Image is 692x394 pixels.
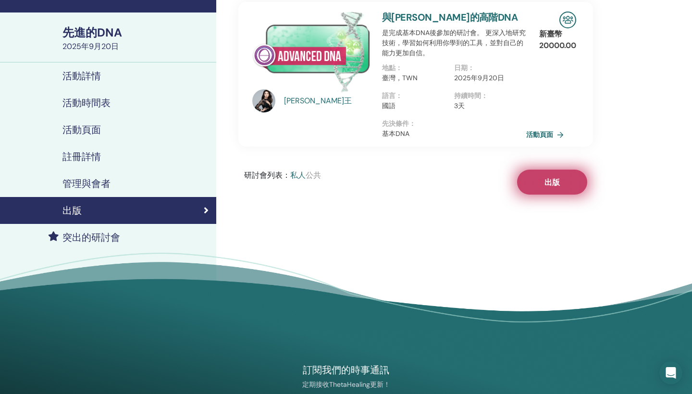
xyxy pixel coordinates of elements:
p: 臺灣，TWN [382,73,448,83]
h4: 註冊詳情 [62,151,101,162]
a: 與[PERSON_NAME]的高階DNA [382,11,518,24]
p: 日期 ： [454,63,520,73]
span: 公共 [306,170,321,180]
span: 私人 [290,170,306,180]
p: 地點 ： [382,63,448,73]
span: 出版 [544,177,560,187]
img: 先進的DNA [252,12,371,92]
p: 先決條件 ： [382,119,526,129]
img: 面對面的研討會 [559,12,576,28]
p: 國語 [382,101,448,111]
p: 定期接收ThetaHealing更新！ [235,380,457,389]
img: default.jpg [252,89,275,112]
p: 持續時間 ： [454,91,520,101]
a: 活動頁面 [526,127,568,142]
p: 基本DNA [382,129,526,139]
a: [PERSON_NAME]王 [284,95,373,107]
h4: 管理與會者 [62,178,111,189]
h4: 活動頁面 [62,124,101,135]
button: 出版 [517,170,587,195]
h4: 活動詳情 [62,70,101,82]
div: 開啟對講信使 [659,361,682,384]
span: 研討會列表 ： [244,170,290,180]
p: 語言： [382,91,448,101]
h4: 突出的研討會 [62,232,120,243]
p: 2025年9月20日 [454,73,520,83]
h4: 訂閱我們的時事通訊 [235,364,457,377]
div: 2025年9月20日 [62,41,210,52]
p: 新臺幣 20000.00 [539,28,576,51]
div: [PERSON_NAME] 王 [284,95,373,107]
div: 先進的DNA [62,25,210,41]
h4: 出版 [62,205,82,216]
p: 是完成基本DNA後參加的研討會。 更深入地研究技術，學習如何利用你學到的工具，並對自己的能力更加自信。 [382,28,526,58]
a: 先進的DNA2025年9月20日 [57,25,216,52]
p: 3天 [454,101,520,111]
h4: 活動時間表 [62,97,111,109]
